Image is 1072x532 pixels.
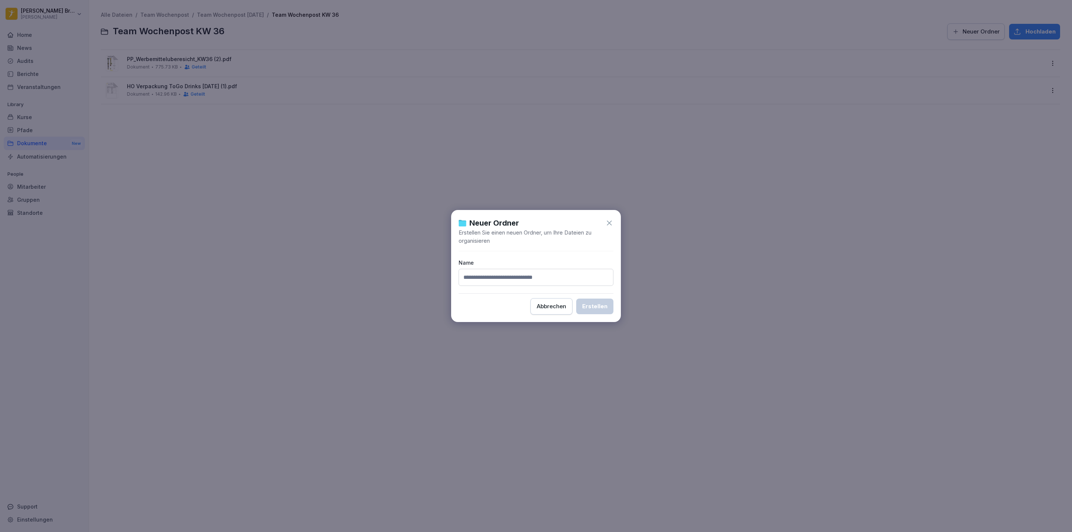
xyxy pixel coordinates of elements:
[576,299,613,314] button: Erstellen
[459,259,613,267] p: Name
[530,298,572,315] button: Abbrechen
[469,217,519,229] h1: Neuer Ordner
[537,302,566,310] div: Abbrechen
[582,302,607,310] div: Erstellen
[459,229,613,245] p: Erstellen Sie einen neuen Ordner, um Ihre Dateien zu organisieren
